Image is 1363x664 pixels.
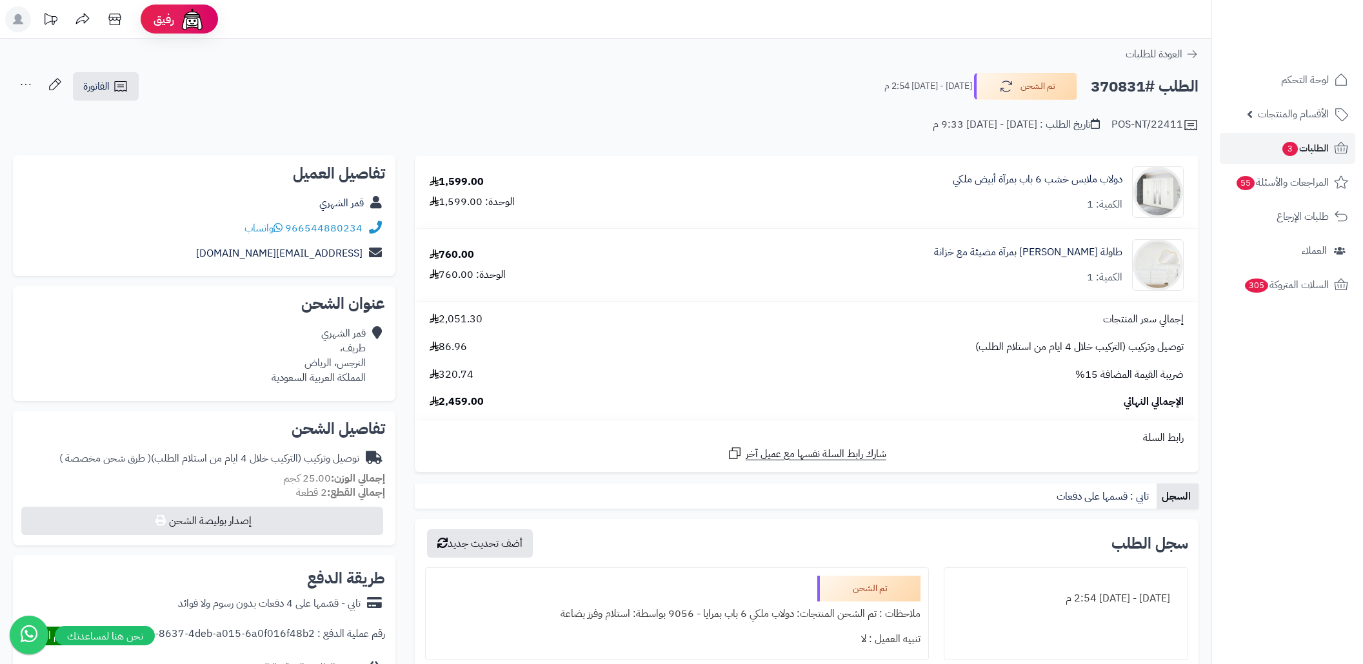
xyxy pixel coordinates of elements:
div: الوحدة: 760.00 [430,268,506,282]
strong: إجمالي الوزن: [331,471,385,486]
a: 966544880234 [285,220,363,236]
div: رقم عملية الدفع : 055c0a04-8637-4deb-a015-6a0f016f48b2 [105,627,385,645]
span: المراجعات والأسئلة [1235,173,1329,191]
h2: تفاصيل العميل [23,166,385,181]
h2: طريقة الدفع [307,571,385,586]
div: [DATE] - [DATE] 2:54 م [952,586,1180,611]
img: 1733065410-1-90x90.jpg [1133,166,1183,218]
a: طاولة [PERSON_NAME] بمرآة مضيئة مع خزانة [934,245,1122,260]
span: ( طرق شحن مخصصة ) [59,451,151,466]
div: الكمية: 1 [1087,270,1122,285]
small: [DATE] - [DATE] 2:54 م [884,80,972,93]
span: طلبات الإرجاع [1277,208,1329,226]
span: 3 [1282,141,1298,157]
img: ai-face.png [179,6,205,32]
span: 2,459.00 [430,395,484,409]
h2: عنوان الشحن [23,296,385,311]
a: دولاب ملابس خشب 6 باب بمرآة أبيض ملكي [953,172,1122,187]
span: 320.74 [430,367,473,382]
div: توصيل وتركيب (التركيب خلال 4 ايام من استلام الطلب) [59,451,359,466]
a: العودة للطلبات [1126,46,1199,62]
div: قمر الشهري طريف، النرجس، الرياض المملكة العربية السعودية [272,326,366,385]
div: تنبيه العميل : لا [433,627,920,652]
a: قمر الشهري [319,195,364,211]
a: تابي : قسمها على دفعات [1051,483,1157,509]
span: العملاء [1302,242,1327,260]
span: 2,051.30 [430,312,483,327]
div: 1,599.00 [430,175,484,190]
span: ضريبة القيمة المضافة 15% [1075,367,1184,382]
span: الإجمالي النهائي [1124,395,1184,409]
a: الفاتورة [73,72,139,101]
h2: تفاصيل الشحن [23,421,385,436]
div: ملاحظات : تم الشحن المنتجات: دولاب ملكي 6 باب بمرايا - 9056 بواسطة: استلام وفرز بضاعة [433,601,920,627]
h2: الطلب #370831 [1091,73,1199,100]
div: POS-NT/22411 [1111,117,1199,133]
div: 760.00 [430,248,474,262]
small: 2 قطعة [296,485,385,500]
span: 305 [1244,278,1269,293]
img: 1753514452-1-90x90.jpg [1133,239,1183,291]
a: شارك رابط السلة نفسها مع عميل آخر [727,445,886,462]
a: طلبات الإرجاع [1220,201,1355,232]
span: الأقسام والمنتجات [1258,105,1329,123]
span: 86.96 [430,340,467,355]
img: logo-2.png [1275,17,1351,44]
span: الطلبات [1281,139,1329,157]
span: العودة للطلبات [1126,46,1182,62]
a: العملاء [1220,235,1355,266]
span: السلات المتروكة [1244,276,1329,294]
div: الكمية: 1 [1087,197,1122,212]
a: لوحة التحكم [1220,64,1355,95]
div: تاريخ الطلب : [DATE] - [DATE] 9:33 م [933,117,1100,132]
span: إجمالي سعر المنتجات [1103,312,1184,327]
strong: إجمالي القطع: [327,485,385,500]
button: تم الشحن [974,73,1077,100]
a: الطلبات3 [1220,133,1355,164]
a: [EMAIL_ADDRESS][DOMAIN_NAME] [196,246,363,261]
div: الوحدة: 1,599.00 [430,195,515,210]
a: السلات المتروكة305 [1220,269,1355,300]
div: تم الشحن [817,576,920,601]
div: تابي - قسّمها على 4 دفعات بدون رسوم ولا فوائد [178,596,361,611]
span: توصيل وتركيب (التركيب خلال 4 ايام من استلام الطلب) [975,340,1184,355]
a: واتساب [244,220,283,236]
button: أضف تحديث جديد [427,529,533,558]
span: لوحة التحكم [1281,71,1329,89]
span: شارك رابط السلة نفسها مع عميل آخر [746,447,886,462]
button: إصدار بوليصة الشحن [21,507,383,535]
span: الفاتورة [83,79,110,94]
a: المراجعات والأسئلة55 [1220,167,1355,198]
a: تحديثات المنصة [34,6,66,35]
span: 55 [1236,175,1255,191]
a: السجل [1157,483,1199,509]
div: رابط السلة [420,431,1193,445]
h3: سجل الطلب [1111,536,1188,551]
small: 25.00 كجم [283,471,385,486]
span: رفيق [154,12,174,27]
